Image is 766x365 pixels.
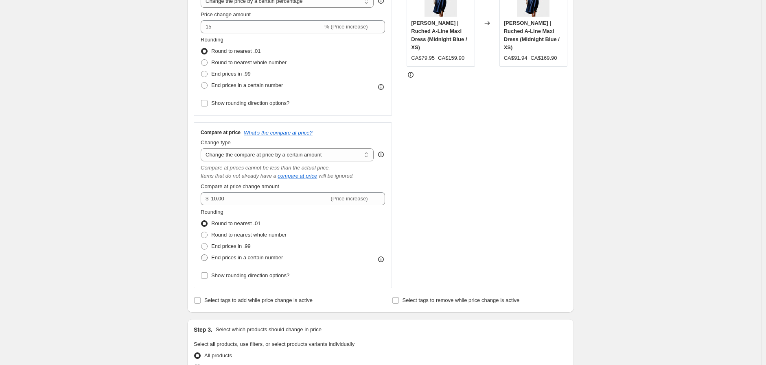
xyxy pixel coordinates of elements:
span: Round to nearest .01 [211,220,260,226]
span: All products [204,352,232,358]
span: Show rounding direction options? [211,100,289,106]
span: Round to nearest whole number [211,59,287,65]
span: Show rounding direction options? [211,272,289,278]
span: Change type [201,139,231,146]
p: Select which products should change in price [216,326,322,334]
span: Price change amount [201,11,251,17]
input: -10.00 [211,192,329,205]
span: End prices in .99 [211,243,251,249]
h3: Compare at price [201,129,241,136]
span: Select tags to add while price change is active [204,297,313,303]
span: $ [206,196,208,202]
span: Compare at price change amount [201,183,279,189]
span: [PERSON_NAME] | Ruched A-Line Maxi Dress (Midnight Blue / XS) [504,20,560,50]
span: [PERSON_NAME] | Ruched A-Line Maxi Dress (Midnight Blue / XS) [411,20,467,50]
button: compare at price [278,173,317,179]
span: End prices in .99 [211,71,251,77]
span: End prices in a certain number [211,254,283,261]
span: Select all products, use filters, or select products variants individually [194,341,355,347]
button: What's the compare at price? [244,130,313,136]
i: Items that do not already have a [201,173,276,179]
span: Round to nearest whole number [211,232,287,238]
span: Select tags to remove while price change is active [403,297,520,303]
span: % (Price increase) [324,24,368,30]
i: Compare at prices cannot be less than the actual price. [201,165,330,171]
i: will be ignored. [319,173,354,179]
div: help [377,150,385,159]
strike: CA$159.90 [438,54,464,62]
span: (Price increase) [331,196,368,202]
div: CA$79.95 [411,54,435,62]
span: End prices in a certain number [211,82,283,88]
div: CA$91.94 [504,54,527,62]
span: Rounding [201,37,223,43]
h2: Step 3. [194,326,212,334]
span: Rounding [201,209,223,215]
strike: CA$169.90 [530,54,557,62]
input: -15 [201,20,323,33]
span: Round to nearest .01 [211,48,260,54]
